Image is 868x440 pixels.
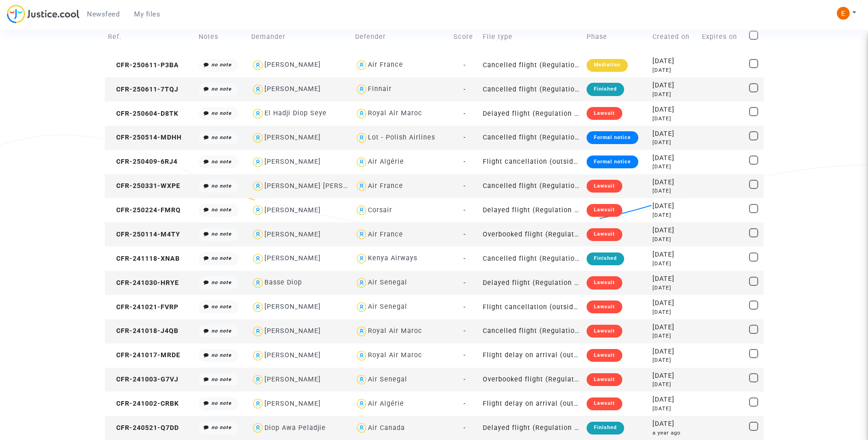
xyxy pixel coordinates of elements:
div: Air France [368,61,403,69]
span: - [464,303,466,311]
img: icon-user.svg [251,300,264,314]
div: [PERSON_NAME] [264,327,321,335]
div: Lawsuit [587,300,622,313]
span: CFR-241003-G7VJ [108,376,178,383]
img: icon-user.svg [355,373,368,386]
td: Created on [649,21,699,53]
div: Corsair [368,206,392,214]
span: CFR-250514-MDHH [108,134,182,141]
div: [PERSON_NAME] [PERSON_NAME] [264,182,379,190]
div: [DATE] [652,322,695,333]
span: CFR-250611-7TQJ [108,86,178,93]
td: Flight cancellation (outside of EU - Montreal Convention) [480,295,583,319]
div: [DATE] [652,105,695,115]
div: [DATE] [652,163,695,171]
div: [DATE] [652,225,695,236]
div: Basse Diop [264,279,302,286]
div: Lot - Polish Airlines [368,134,435,141]
img: icon-user.svg [251,373,264,386]
span: CFR-241002-CRBK [108,400,179,408]
div: [DATE] [652,56,695,66]
span: - [464,86,466,93]
img: icon-user.svg [251,349,264,362]
div: [DATE] [652,129,695,139]
div: Air France [368,182,403,190]
img: icon-user.svg [355,131,368,145]
td: Phase [583,21,649,53]
td: Delayed flight (Regulation EC 261/2004) [480,198,583,222]
div: [PERSON_NAME] [264,351,321,359]
td: Cancelled flight (Regulation EC 261/2004) [480,319,583,343]
span: CFR-241017-MRDE [108,351,180,359]
div: [DATE] [652,236,695,243]
span: - [464,279,466,287]
div: Lawsuit [587,325,622,338]
div: [DATE] [652,139,695,146]
span: - [464,255,466,263]
div: Kenya Airways [368,254,417,262]
img: icon-user.svg [355,300,368,314]
a: My files [127,7,167,21]
span: - [464,61,466,69]
div: [DATE] [652,347,695,357]
div: Finished [587,252,624,265]
div: [PERSON_NAME] [264,303,321,311]
div: [PERSON_NAME] [264,158,321,166]
div: [DATE] [652,187,695,195]
div: [DATE] [652,201,695,211]
i: no note [211,328,232,334]
img: icon-user.svg [355,59,368,72]
div: Diop Awa Peladjie [264,424,326,432]
i: no note [211,110,232,116]
div: Mediation [587,59,628,72]
img: icon-user.svg [251,156,264,169]
img: icon-user.svg [251,107,264,120]
td: Ref. [105,21,195,53]
div: Royal Air Maroc [368,351,422,359]
div: [DATE] [652,405,695,413]
td: Cancelled flight (Regulation EC 261/2004) [480,53,583,77]
div: [DATE] [652,260,695,268]
td: Cancelled flight (Regulation EC 261/2004) [480,126,583,150]
td: Overbooked flight (Regulation EC 261/2004) [480,222,583,247]
span: CFR-241030-HRYE [108,279,179,287]
div: Royal Air Maroc [368,327,422,335]
img: icon-user.svg [251,397,264,410]
span: - [464,376,466,383]
div: [PERSON_NAME] [264,134,321,141]
div: Air Senegal [368,303,407,311]
div: Lawsuit [587,373,622,386]
td: Notes [195,21,248,53]
div: [DATE] [652,371,695,381]
td: Defender [352,21,450,53]
img: icon-user.svg [355,421,368,435]
div: [PERSON_NAME] [264,231,321,238]
i: no note [211,207,232,213]
div: Lawsuit [587,107,622,120]
span: CFR-250409-6RJ4 [108,158,178,166]
div: [PERSON_NAME] [264,400,321,408]
span: CFR-241118-XNAB [108,255,180,263]
span: - [464,231,466,238]
div: [DATE] [652,153,695,163]
td: Flight delay on arrival (outside of EU - Montreal Convention) [480,392,583,416]
div: [DATE] [652,274,695,284]
span: - [464,134,466,141]
td: Overbooked flight (Regulation EC 261/2004) [480,368,583,392]
img: icon-user.svg [251,180,264,193]
div: Lawsuit [587,349,622,362]
span: - [464,158,466,166]
a: Newsfeed [80,7,127,21]
img: icon-user.svg [251,131,264,145]
div: [DATE] [652,250,695,260]
div: Lawsuit [587,204,622,217]
div: Air Senegal [368,376,407,383]
i: no note [211,62,232,68]
div: [PERSON_NAME] [264,61,321,69]
span: - [464,424,466,432]
img: icon-user.svg [251,228,264,241]
img: icon-user.svg [251,276,264,290]
div: Finnair [368,85,392,93]
i: no note [211,159,232,165]
img: icon-user.svg [355,156,368,169]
